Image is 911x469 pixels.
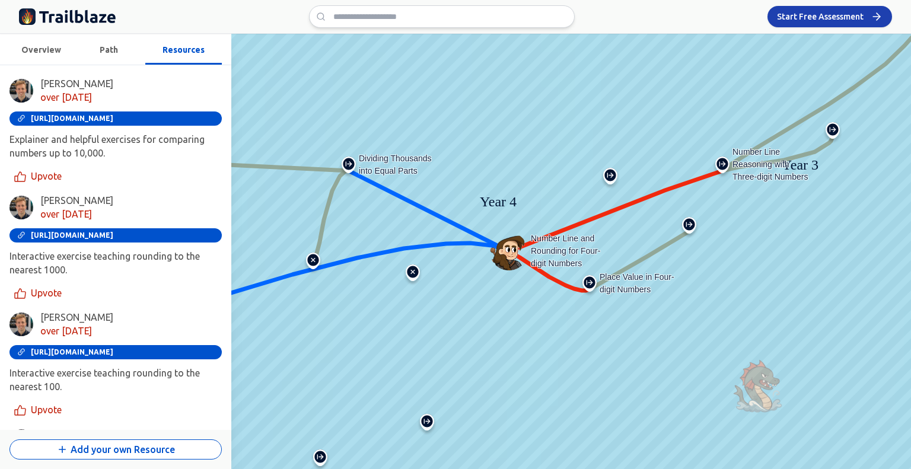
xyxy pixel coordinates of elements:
[823,122,842,143] img: Decomposing Three-digit Numbers
[713,157,732,178] img: Number Line Reasoning with Three-digit Numbers
[14,171,26,183] img: like icon
[339,157,358,178] img: Dividing Thousands into Equal Parts
[40,194,113,208] span: [PERSON_NAME]
[469,191,528,209] div: Year 4
[469,191,528,212] div: Year 4
[31,170,62,183] span: Upvote
[9,345,222,359] a: [URL][DOMAIN_NAME]
[9,439,222,460] button: Add your own Resource
[100,45,118,55] span: Path
[40,91,113,104] span: over [DATE]
[31,114,113,123] span: [URL][DOMAIN_NAME]
[304,253,323,274] img: Properties of Multiplication Equations
[580,275,599,296] img: Place Value in Four-digit Numbers
[40,324,113,338] span: over [DATE]
[680,217,699,238] img: Understanding Thousands and Hundreds
[9,228,222,243] a: [URL][DOMAIN_NAME]
[9,312,33,336] img: ACg8ocKS3fa0SWPEEQokA1qotJWNEVP28GE0CKCmiR8Sm7IVq3Bqz-Y=s96-c
[9,401,69,419] button: Upvote
[40,427,113,441] span: [PERSON_NAME]
[9,111,222,126] a: [URL][DOMAIN_NAME]
[9,196,33,219] img: ACg8ocKS3fa0SWPEEQokA1qotJWNEVP28GE0CKCmiR8Sm7IVq3Bqz-Y=s96-c
[9,366,222,394] p: Interactive exercise teaching rounding to the nearest 100.
[9,133,222,160] p: Explainer and helpful exercises for comparing numbers up to 10,000.
[31,286,62,300] span: Upvote
[767,6,892,27] button: Start Free Assessment
[21,45,61,55] span: Overview
[40,311,113,324] span: [PERSON_NAME]
[31,348,113,356] span: [URL][DOMAIN_NAME]
[770,154,830,176] div: Year 3
[163,45,205,55] span: Resources
[9,79,33,103] img: ACg8ocKS3fa0SWPEEQokA1qotJWNEVP28GE0CKCmiR8Sm7IVq3Bqz-Y=s96-c
[19,7,116,26] img: Trailblaze Education Logo
[40,77,113,91] span: [PERSON_NAME]
[40,208,113,221] span: over [DATE]
[9,250,222,277] p: Interactive exercise teaching rounding to the nearest 1000.
[490,232,528,270] img: Number Line and Rounding for Four-digit Numbers
[31,231,113,240] span: [URL][DOMAIN_NAME]
[403,264,422,286] img: Multiplying and Dividing by 10 and 100
[770,154,830,172] div: Year 3
[14,288,26,299] img: like icon
[9,284,69,302] button: Upvote
[14,404,26,416] img: like icon
[9,167,69,186] button: Upvote
[418,414,437,435] img: Understanding Decimals and Place Value
[601,168,620,189] img: Dividing Hundreds into Equal Parts
[31,403,62,417] span: Upvote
